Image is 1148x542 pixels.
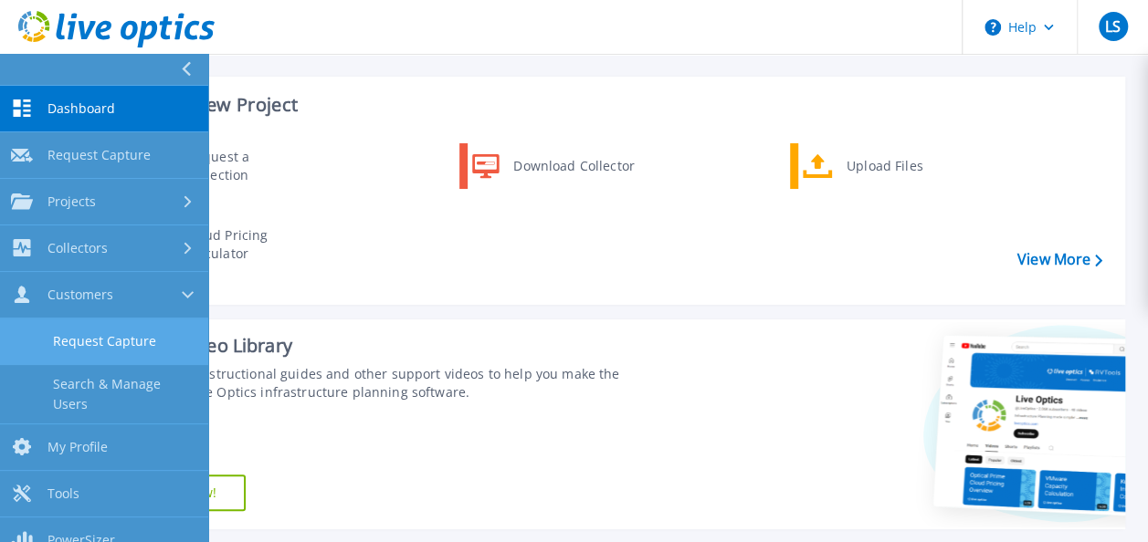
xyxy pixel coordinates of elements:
div: Support Video Library [107,334,646,358]
div: Find tutorials, instructional guides and other support videos to help you make the most of your L... [107,365,646,401]
span: Collectors [47,240,108,256]
span: Request Capture [47,147,151,163]
div: Upload Files [837,148,973,184]
span: Tools [47,485,79,502]
span: Projects [47,193,96,210]
a: Cloud Pricing Calculator [129,222,316,267]
a: View More [1017,251,1102,268]
a: Request a Collection [129,143,316,189]
span: Customers [47,287,113,303]
div: Request a Collection [178,148,311,184]
span: LS [1105,19,1121,34]
div: Cloud Pricing Calculator [176,226,311,263]
a: Download Collector [459,143,647,189]
div: Download Collector [504,148,642,184]
span: My Profile [47,439,108,455]
a: Upload Files [790,143,977,189]
h3: Start a New Project [130,95,1101,115]
span: Dashboard [47,100,115,117]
